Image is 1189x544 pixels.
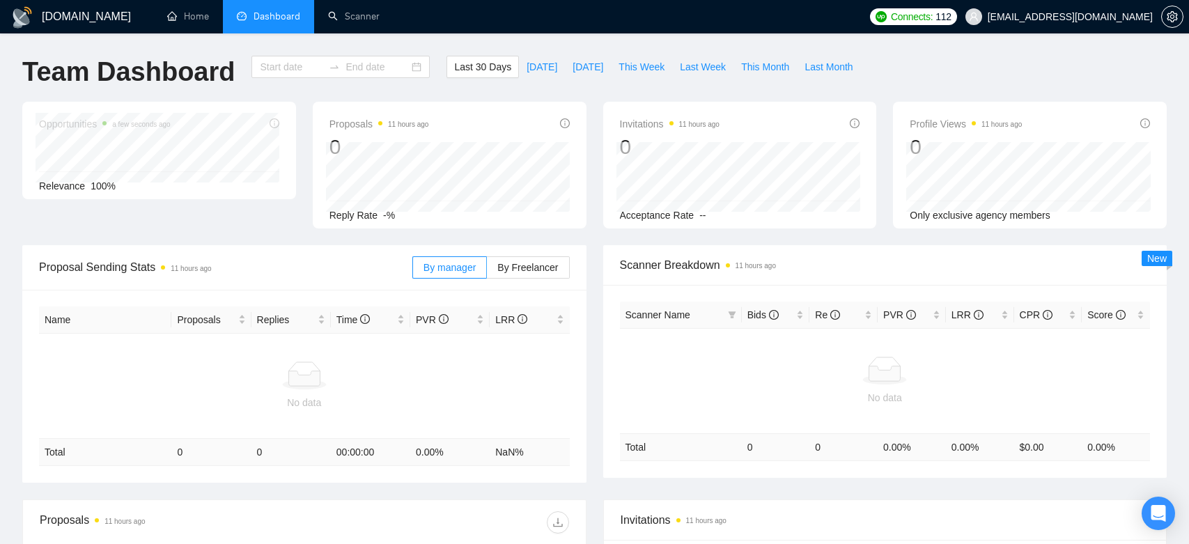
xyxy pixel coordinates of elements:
[815,309,840,320] span: Re
[679,121,720,128] time: 11 hours ago
[565,56,611,78] button: [DATE]
[625,390,1145,405] div: No data
[383,210,395,221] span: -%
[547,511,569,534] button: download
[1142,497,1175,530] div: Open Intercom Messenger
[573,59,603,75] span: [DATE]
[254,10,300,22] span: Dashboard
[910,134,1022,160] div: 0
[1087,309,1125,320] span: Score
[850,118,860,128] span: info-circle
[878,433,946,460] td: 0.00 %
[946,433,1014,460] td: 0.00 %
[251,439,331,466] td: 0
[830,310,840,320] span: info-circle
[736,262,776,270] time: 11 hours ago
[328,10,380,22] a: searchScanner
[329,134,429,160] div: 0
[329,210,378,221] span: Reply Rate
[876,11,887,22] img: upwork-logo.png
[329,61,340,72] span: to
[951,309,984,320] span: LRR
[560,118,570,128] span: info-circle
[620,433,742,460] td: Total
[805,59,853,75] span: Last Month
[104,518,145,525] time: 11 hours ago
[1162,11,1183,22] span: setting
[345,59,409,75] input: End date
[699,210,706,221] span: --
[527,59,557,75] span: [DATE]
[518,314,527,324] span: info-circle
[741,59,789,75] span: This Month
[809,433,878,460] td: 0
[497,262,558,273] span: By Freelancer
[625,309,690,320] span: Scanner Name
[891,9,933,24] span: Connects:
[725,304,739,325] span: filter
[1116,310,1126,320] span: info-circle
[620,134,720,160] div: 0
[388,121,428,128] time: 11 hours ago
[969,12,979,22] span: user
[620,116,720,132] span: Invitations
[11,6,33,29] img: logo
[167,10,209,22] a: homeHome
[747,309,779,320] span: Bids
[331,439,410,466] td: 00:00:00
[360,314,370,324] span: info-circle
[519,56,565,78] button: [DATE]
[39,439,171,466] td: Total
[1014,433,1082,460] td: $ 0.00
[91,180,116,192] span: 100%
[446,56,519,78] button: Last 30 Days
[1043,310,1052,320] span: info-circle
[257,312,315,327] span: Replies
[686,517,726,524] time: 11 hours ago
[906,310,916,320] span: info-circle
[237,11,247,21] span: dashboard
[45,395,564,410] div: No data
[329,61,340,72] span: swap-right
[742,433,810,460] td: 0
[40,511,304,534] div: Proposals
[981,121,1022,128] time: 11 hours ago
[1082,433,1150,460] td: 0.00 %
[39,258,412,276] span: Proposal Sending Stats
[251,306,331,334] th: Replies
[490,439,569,466] td: NaN %
[680,59,726,75] span: Last Week
[769,310,779,320] span: info-circle
[22,56,235,88] h1: Team Dashboard
[620,256,1151,274] span: Scanner Breakdown
[1147,253,1167,264] span: New
[620,210,694,221] span: Acceptance Rate
[416,314,449,325] span: PVR
[177,312,235,327] span: Proposals
[1140,118,1150,128] span: info-circle
[974,310,984,320] span: info-circle
[621,511,1150,529] span: Invitations
[547,517,568,528] span: download
[329,116,429,132] span: Proposals
[797,56,860,78] button: Last Month
[423,262,476,273] span: By manager
[171,439,251,466] td: 0
[39,306,171,334] th: Name
[910,210,1050,221] span: Only exclusive agency members
[1161,6,1183,28] button: setting
[733,56,797,78] button: This Month
[336,314,370,325] span: Time
[619,59,665,75] span: This Week
[1020,309,1052,320] span: CPR
[883,309,916,320] span: PVR
[410,439,490,466] td: 0.00 %
[728,311,736,319] span: filter
[910,116,1022,132] span: Profile Views
[171,265,211,272] time: 11 hours ago
[672,56,733,78] button: Last Week
[171,306,251,334] th: Proposals
[439,314,449,324] span: info-circle
[39,180,85,192] span: Relevance
[1161,11,1183,22] a: setting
